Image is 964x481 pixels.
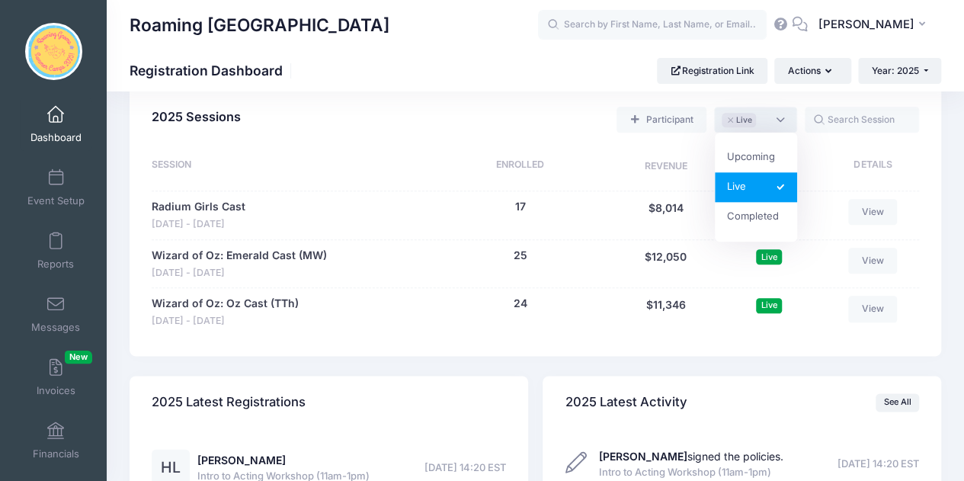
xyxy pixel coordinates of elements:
span: Live [736,114,752,127]
li: Live [715,172,797,202]
button: Year: 2025 [858,58,941,84]
a: Messages [20,287,92,341]
span: New [65,351,92,364]
button: 25 [513,248,527,264]
a: HL [152,462,190,475]
button: Actions [774,58,850,84]
span: [DATE] 14:20 EST [837,457,919,472]
a: Event Setup [20,161,92,214]
a: [PERSON_NAME]signed the policies. [599,450,783,463]
span: Financials [33,447,79,460]
a: Reports [20,224,92,277]
h4: 2025 Latest Activity [565,380,687,424]
span: Live [756,249,782,264]
button: 24 [513,296,527,312]
span: 2025 Sessions [152,109,241,124]
a: [PERSON_NAME] [197,454,286,467]
div: $8,014 [612,199,719,232]
div: Revenue [612,158,719,176]
a: Wizard of Oz: Emerald Cast (MW) [152,248,327,264]
div: Details [819,158,919,176]
span: [PERSON_NAME] [818,16,914,33]
span: Event Setup [27,194,85,207]
li: Live [722,113,755,127]
a: Add a new manual registration [617,107,706,133]
li: Completed [715,202,797,232]
a: Registration Link [657,58,767,84]
span: [DATE] - [DATE] [152,314,299,329]
span: Invoices [37,384,75,397]
h4: 2025 Latest Registrations [152,380,306,424]
img: Roaming Gnome Theatre [25,23,82,80]
a: See All [876,393,919,412]
h1: Registration Dashboard [130,63,296,79]
textarea: Search [760,113,767,127]
strong: [PERSON_NAME] [599,450,687,463]
a: Dashboard [20,98,92,151]
span: [DATE] - [DATE] [152,266,327,281]
button: Remove item [726,117,735,123]
a: View [848,199,897,225]
span: Year: 2025 [872,65,919,76]
div: $12,050 [612,248,719,281]
a: Wizard of Oz: Oz Cast (TTh) [152,296,299,312]
a: Radium Girls Cast [152,199,245,215]
input: Search Session [805,107,919,133]
a: View [848,248,897,274]
span: Intro to Acting Workshop (11am-1pm) [599,465,783,480]
span: [DATE] 14:20 EST [424,460,506,476]
div: $11,346 [612,296,719,329]
span: Reports [37,258,74,271]
span: Messages [31,321,80,334]
a: Financials [20,414,92,467]
span: Dashboard [30,131,82,144]
div: Enrolled [428,158,613,176]
div: Session [152,158,428,176]
span: [DATE] - [DATE] [152,217,245,232]
a: InvoicesNew [20,351,92,404]
button: 17 [514,199,525,215]
span: Live [756,298,782,313]
h1: Roaming [GEOGRAPHIC_DATA] [130,8,389,43]
input: Search by First Name, Last Name, or Email... [538,10,767,40]
button: [PERSON_NAME] [808,8,941,43]
li: Upcoming [715,143,797,172]
a: View [848,296,897,322]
